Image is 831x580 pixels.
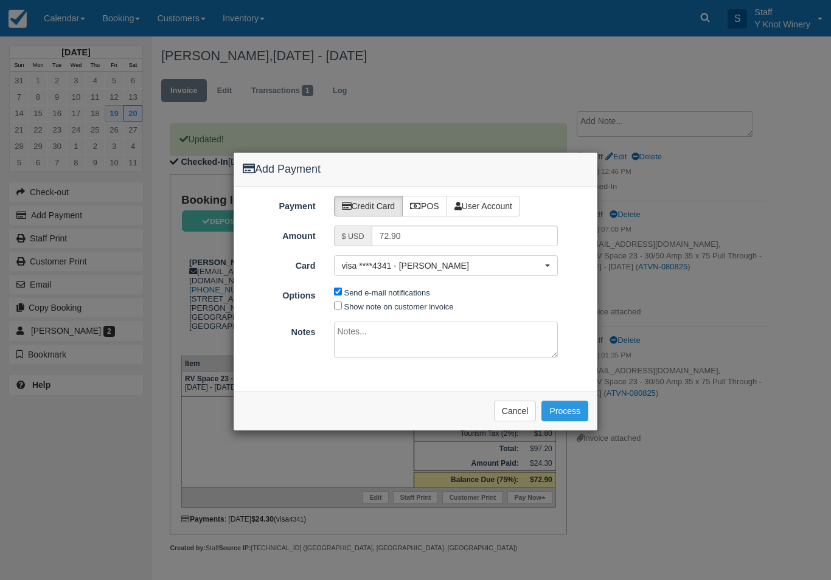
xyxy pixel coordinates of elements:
[494,401,537,421] button: Cancel
[234,255,325,272] label: Card
[234,285,325,302] label: Options
[234,196,325,213] label: Payment
[334,255,558,276] button: visa ****4341 - [PERSON_NAME]
[402,196,447,216] label: POS
[243,162,588,178] h4: Add Payment
[372,226,558,246] input: Valid amount required.
[342,260,543,272] span: visa ****4341 - [PERSON_NAME]
[334,196,403,216] label: Credit Card
[447,196,520,216] label: User Account
[234,322,325,339] label: Notes
[541,401,588,421] button: Process
[344,288,430,297] label: Send e-mail notifications
[344,302,454,311] label: Show note on customer invoice
[234,226,325,243] label: Amount
[342,232,364,241] small: $ USD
